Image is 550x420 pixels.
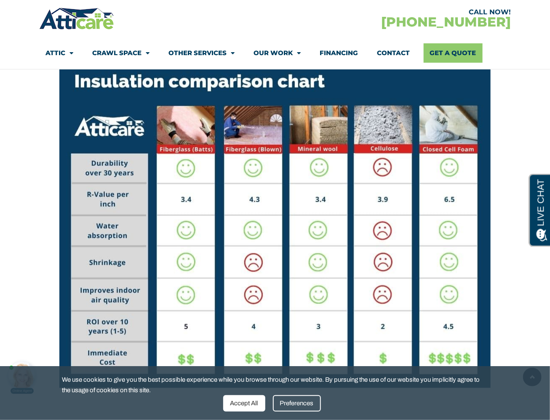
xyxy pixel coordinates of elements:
span: Opens a chat window [20,7,67,17]
a: Financing [320,43,358,63]
div: CALL NOW! [275,9,511,16]
a: Other Services [168,43,235,63]
a: Get A Quote [424,43,483,63]
iframe: Chat Invitation [4,353,46,395]
a: Contact [377,43,410,63]
span: We use cookies to give you the best possible experience while you browse through our website. By ... [62,375,482,395]
a: Our Work [254,43,301,63]
nav: Menu [45,43,505,63]
a: Attic [45,43,73,63]
a: Crawl Space [92,43,150,63]
div: Preferences [273,395,321,412]
div: Accept All [223,395,265,412]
